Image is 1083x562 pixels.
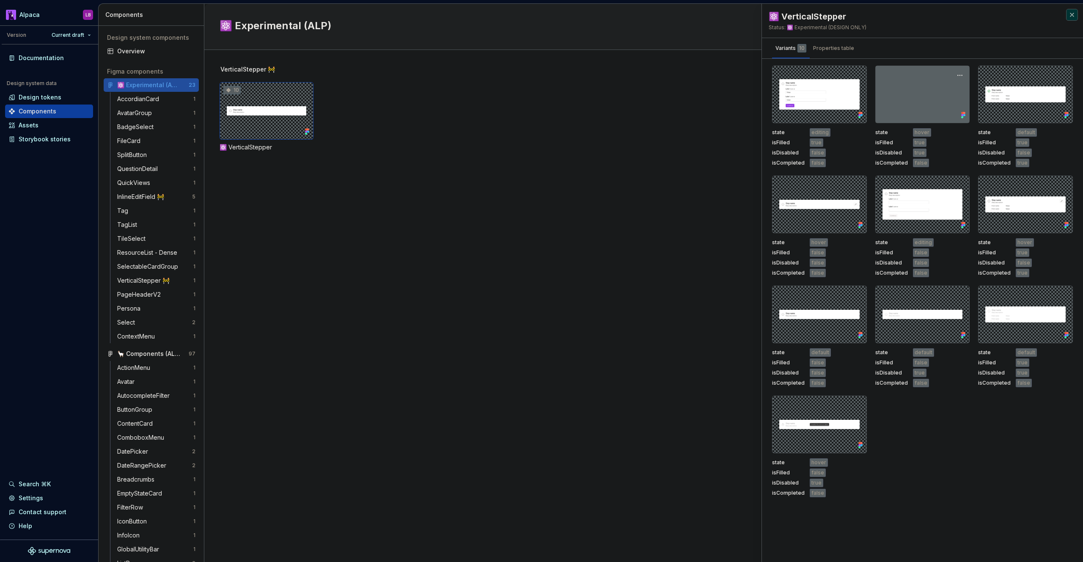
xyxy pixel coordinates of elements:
div: LB [85,11,91,18]
div: Select [117,318,138,327]
div: Properties table [813,44,854,52]
span: true [915,369,925,376]
span: isCompleted [772,380,805,386]
span: Current draft [52,32,84,39]
a: ContentCard1 [114,417,199,430]
div: 97 [189,350,195,357]
div: Design system components [107,33,195,42]
span: hover [915,129,929,136]
span: true [811,139,822,146]
a: PageHeaderV21 [114,288,199,301]
img: 003f14f4-5683-479b-9942-563e216bc167.png [6,10,16,20]
a: AutocompleteFilter1 [114,389,199,402]
span: state [875,129,908,136]
a: Settings [5,491,93,505]
div: Overview [117,47,195,55]
a: AccordianCard1 [114,92,199,106]
div: 1 [193,165,195,172]
span: default [915,349,932,356]
span: state [978,129,1011,136]
a: Avatar1 [114,375,199,388]
div: Variants [775,44,806,52]
div: DatePicker [117,447,151,456]
span: true [1017,359,1028,366]
span: state [978,239,1011,246]
div: FilterRow [117,503,146,512]
div: ActionMenu [117,364,154,372]
a: Select2 [114,316,199,329]
a: Components [5,105,93,118]
span: false [811,359,824,366]
div: AutocompleteFilter [117,391,173,400]
div: 1 [193,110,195,116]
a: BadgeSelect1 [114,120,199,134]
div: Tag [117,207,132,215]
span: true [1017,270,1028,276]
span: isDisabled [875,149,908,156]
div: 1 [193,152,195,158]
a: FilterRow1 [114,501,199,514]
span: hover [811,459,826,466]
div: Components [105,11,201,19]
span: isDisabled [978,369,1011,376]
a: ResourceList - Dense1 [114,246,199,259]
div: Documentation [19,54,64,62]
div: 1 [193,179,195,186]
div: 10 [223,86,241,94]
span: false [1017,149,1030,156]
a: GlobalUtilityBar1 [114,543,199,556]
div: 🦙 Components (ALP) [117,350,180,358]
div: 1 [193,221,195,228]
div: ⚛️ Experimental (ALP) [117,81,180,89]
a: Assets [5,118,93,132]
div: ContentCard [117,419,156,428]
span: state [772,239,805,246]
span: isFilled [978,359,1011,366]
span: state [875,239,908,246]
a: DatePicker2 [114,445,199,458]
div: Design system data [7,80,57,87]
span: false [811,490,824,496]
span: isCompleted [772,160,805,166]
a: ⚛️ Experimental (ALP)23 [104,78,199,92]
span: false [915,160,927,166]
span: false [1017,380,1030,386]
div: 1 [193,546,195,553]
div: Settings [19,494,43,502]
div: Alpaca [19,11,40,19]
div: 1 [193,406,195,413]
div: 1 [193,378,195,385]
div: ⚛️ VerticalStepper [220,143,313,152]
a: Tag1 [114,204,199,218]
a: VerticalStepper 🚧1 [114,274,199,287]
div: Version [7,32,26,39]
div: FileCard [117,137,144,145]
span: isCompleted [875,160,908,166]
a: QuickViews1 [114,176,199,190]
div: DateRangePicker [117,461,170,470]
span: isCompleted [978,380,1011,386]
a: ContextMenu1 [114,330,199,343]
span: isFilled [772,359,805,366]
div: 1 [193,277,195,284]
span: editing [915,239,932,246]
div: 1 [193,420,195,427]
div: 1 [193,291,195,298]
div: 1 [193,392,195,399]
a: ButtonGroup1 [114,403,199,416]
div: 1 [193,518,195,525]
div: SplitButton [117,151,150,159]
div: GlobalUtilityBar [117,545,162,554]
div: AccordianCard [117,95,162,103]
h2: ⚛️ Experimental (ALP) [220,19,948,33]
a: DateRangePicker2 [114,459,199,472]
span: state [978,349,1011,356]
button: Search ⌘K [5,477,93,491]
div: Search ⌘K [19,480,51,488]
span: false [915,270,927,276]
span: false [811,469,824,476]
span: default [1017,129,1035,136]
div: 2 [192,319,195,326]
div: 5 [192,193,195,200]
div: 2 [192,462,195,469]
